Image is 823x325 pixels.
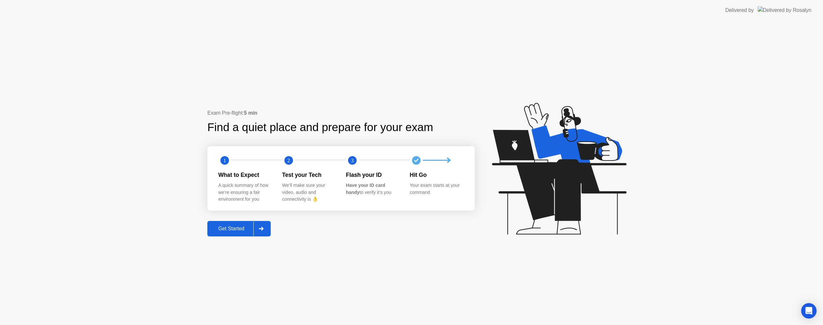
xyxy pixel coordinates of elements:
div: A quick summary of how we’re ensuring a fair environment for you [218,182,272,203]
img: Delivered by Rosalyn [758,6,811,14]
div: Delivered by [725,6,754,14]
div: What to Expect [218,171,272,179]
div: Find a quiet place and prepare for your exam [207,119,434,136]
div: Exam Pre-flight: [207,109,475,117]
div: Flash your ID [346,171,400,179]
text: 3 [351,157,354,163]
div: We’ll make sure your video, audio and connectivity is 👌 [282,182,336,203]
b: Have your ID card handy [346,183,385,195]
button: Get Started [207,221,271,236]
div: Open Intercom Messenger [801,303,817,319]
div: Your exam starts at your command [410,182,464,196]
text: 2 [287,157,290,163]
div: to verify it’s you [346,182,400,196]
div: Test your Tech [282,171,336,179]
div: Get Started [209,226,253,232]
b: 5 min [244,110,258,116]
div: Hit Go [410,171,464,179]
text: 1 [223,157,226,163]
